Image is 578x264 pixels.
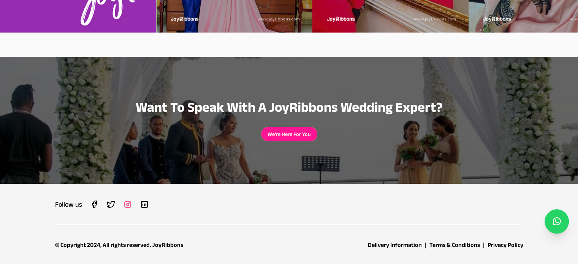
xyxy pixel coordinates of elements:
[488,242,523,248] a: Privacy Policy
[483,240,485,250] div: |
[429,242,480,248] a: Terms & Conditions
[55,199,82,210] h3: Follow us
[425,240,426,250] div: |
[268,130,311,138] button: We're Here For You
[136,100,443,114] span: Want to speak with a JoyRibbons wedding expert?
[55,240,183,250] div: © Copyright 2024, All rights reserved. JoyRibbons
[368,242,422,248] a: Delivery Information
[261,127,317,141] a: We're Here For You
